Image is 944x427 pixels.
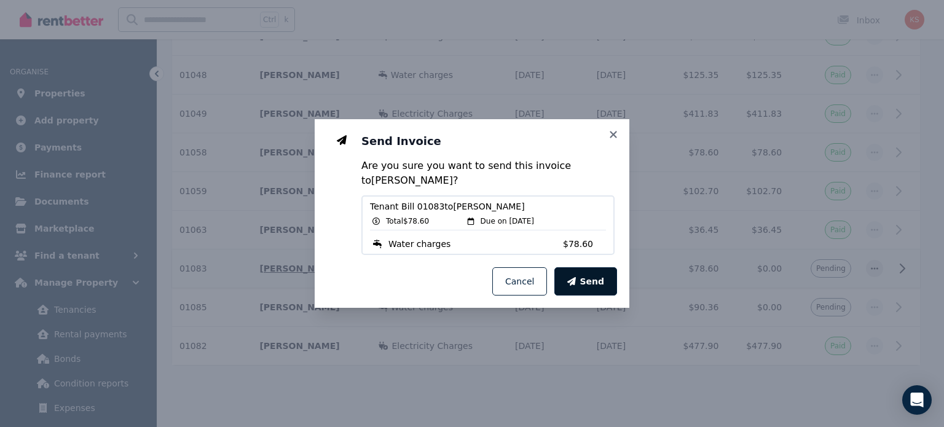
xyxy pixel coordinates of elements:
[481,216,534,226] span: Due on [DATE]
[388,238,450,250] span: Water charges
[902,385,932,415] div: Open Intercom Messenger
[492,267,547,296] button: Cancel
[361,159,615,188] p: Are you sure you want to send this invoice to [PERSON_NAME] ?
[580,275,604,288] span: Send
[370,200,606,213] span: Tenant Bill 01083 to [PERSON_NAME]
[361,134,615,149] h3: Send Invoice
[563,238,606,250] span: $78.60
[554,267,617,296] button: Send
[386,216,429,226] span: Total $78.60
